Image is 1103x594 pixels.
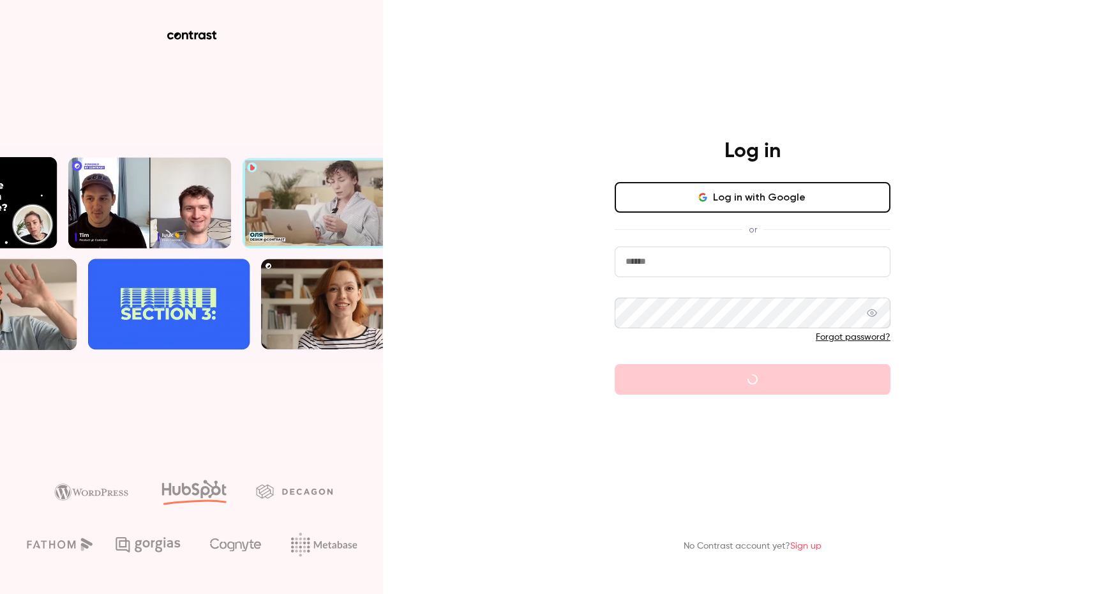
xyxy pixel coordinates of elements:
a: Forgot password? [816,333,890,342]
h4: Log in [724,139,781,164]
p: No Contrast account yet? [684,540,822,553]
img: decagon [256,484,333,498]
button: Log in with Google [615,182,890,213]
span: or [742,223,763,236]
a: Sign up [790,542,822,551]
